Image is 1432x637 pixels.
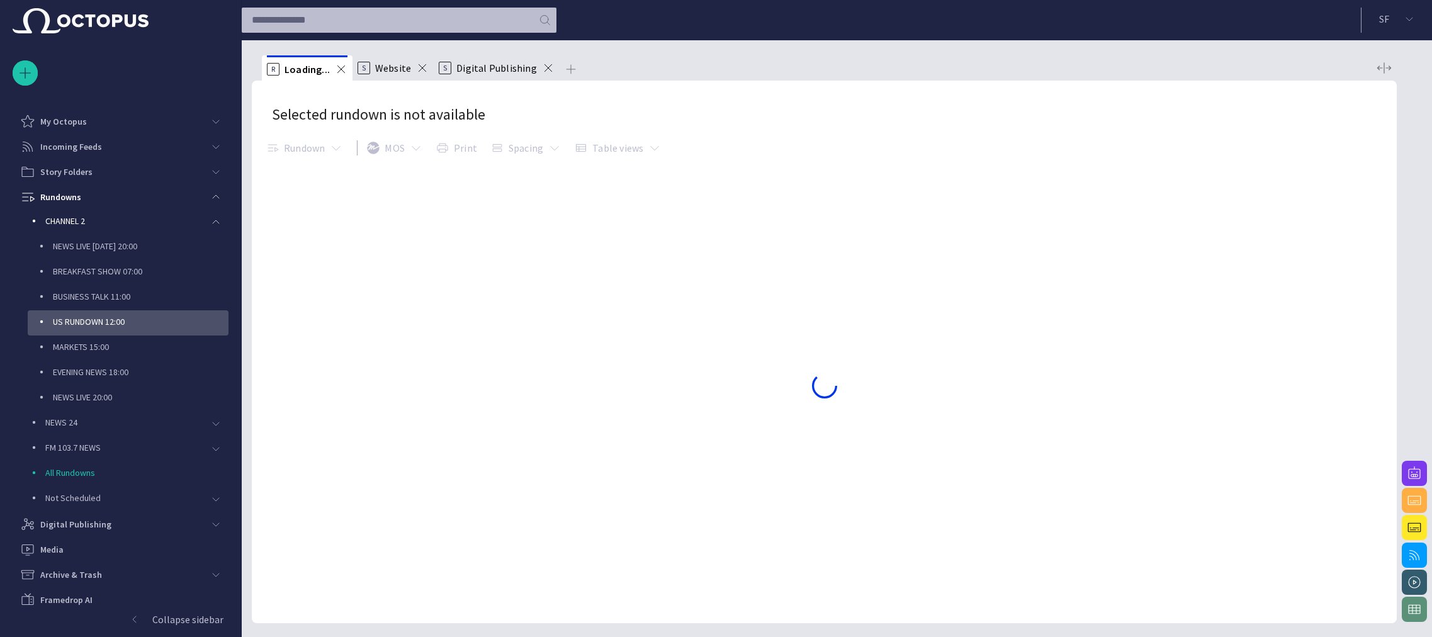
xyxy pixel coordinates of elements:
[40,140,102,153] p: Incoming Feeds
[456,62,536,74] span: Digital Publishing
[20,461,228,487] div: All Rundowns
[53,265,228,278] p: BREAKFAST SHOW 07:00
[358,62,370,74] p: S
[375,62,411,74] span: Website
[53,366,228,378] p: EVENING NEWS 18:00
[40,568,102,581] p: Archive & Trash
[40,543,64,556] p: Media
[28,235,228,260] div: NEWS LIVE [DATE] 20:00
[285,63,330,76] span: Loading...
[28,335,228,361] div: MARKETS 15:00
[28,310,228,335] div: US RUNDOWN 12:00
[267,63,279,76] p: R
[13,8,149,33] img: Octopus News Room
[262,96,1387,133] p: Selected rundown is not available
[28,285,228,310] div: BUSINESS TALK 11:00
[45,416,203,429] p: NEWS 24
[40,594,93,606] p: Framedrop AI
[40,191,81,203] p: Rundowns
[1369,8,1424,30] button: SF
[13,587,228,612] div: Framedrop AI
[45,466,228,479] p: All Rundowns
[53,315,228,328] p: US RUNDOWN 12:00
[40,166,93,178] p: Story Folders
[53,391,228,403] p: NEWS LIVE 20:00
[439,62,451,74] p: S
[152,612,223,627] p: Collapse sidebar
[53,341,228,353] p: MARKETS 15:00
[45,492,203,504] p: Not Scheduled
[45,215,203,227] p: CHANNEL 2
[352,55,434,81] div: SWebsite
[45,441,203,454] p: FM 103.7 NEWS
[53,240,228,252] p: NEWS LIVE [DATE] 20:00
[28,361,228,386] div: EVENING NEWS 18:00
[40,518,111,531] p: Digital Publishing
[28,386,228,411] div: NEWS LIVE 20:00
[262,55,352,81] div: RLoading...
[1379,11,1389,26] p: S F
[13,537,228,562] div: Media
[13,109,228,607] ul: main menu
[13,607,228,632] button: Collapse sidebar
[53,290,228,303] p: BUSINESS TALK 11:00
[40,115,87,128] p: My Octopus
[28,260,228,285] div: BREAKFAST SHOW 07:00
[434,55,559,81] div: SDigital Publishing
